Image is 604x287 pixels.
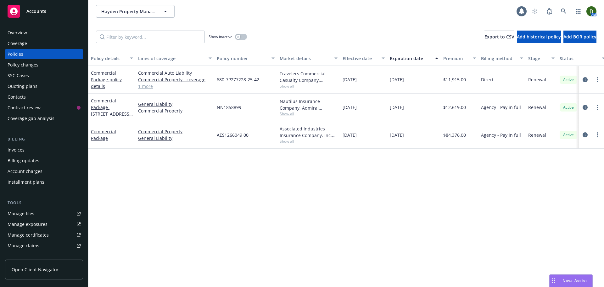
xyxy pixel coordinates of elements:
[8,60,38,70] div: Policy changes
[8,81,37,91] div: Quoting plans
[8,166,42,176] div: Account charges
[91,129,116,141] a: Commercial Package
[517,31,561,43] button: Add historical policy
[443,55,469,62] div: Premium
[562,105,575,110] span: Active
[5,209,83,219] a: Manage files
[8,49,23,59] div: Policies
[343,104,357,111] span: [DATE]
[481,55,516,62] div: Billing method
[560,55,598,62] div: Status
[280,125,338,139] div: Associated Industries Insurance Company, Inc., AmTrust Financial Services, RT Specialty Insurance...
[563,34,596,40] span: Add BOR policy
[8,177,44,187] div: Installment plans
[594,104,601,111] a: more
[5,3,83,20] a: Accounts
[91,55,126,62] div: Policy details
[138,55,205,62] div: Lines of coverage
[5,49,83,59] a: Policies
[8,145,25,155] div: Invoices
[5,103,83,113] a: Contract review
[562,77,575,83] span: Active
[5,166,83,176] a: Account charges
[390,55,431,62] div: Expiration date
[5,251,83,261] a: Manage BORs
[217,55,268,62] div: Policy number
[594,76,601,83] a: more
[528,132,546,138] span: Renewal
[481,132,521,138] span: Agency - Pay in full
[390,104,404,111] span: [DATE]
[26,9,46,14] span: Accounts
[543,5,556,18] a: Report a Bug
[390,76,404,83] span: [DATE]
[138,101,212,107] a: General Liability
[280,139,338,144] span: Show all
[484,31,514,43] button: Export to CSV
[217,76,259,83] span: 680-7P277228-25-42
[526,51,557,66] button: Stage
[528,5,541,18] a: Start snowing
[12,266,59,273] span: Open Client Navigator
[8,92,26,102] div: Contacts
[8,209,34,219] div: Manage files
[138,135,212,141] a: General Liability
[549,274,593,287] button: Nova Assist
[96,5,175,18] button: Hayden Property Management, LLC
[550,275,557,287] div: Drag to move
[528,104,546,111] span: Renewal
[5,177,83,187] a: Installment plans
[138,76,212,83] a: Commercial Property - coverage
[443,132,466,138] span: $84,376.00
[484,34,514,40] span: Export to CSV
[343,76,357,83] span: [DATE]
[581,76,589,83] a: circleInformation
[5,156,83,166] a: Billing updates
[91,70,122,89] a: Commercial Package
[5,60,83,70] a: Policy changes
[8,71,29,81] div: SSC Cases
[88,51,136,66] button: Policy details
[481,104,521,111] span: Agency - Pay in full
[563,31,596,43] button: Add BOR policy
[528,55,548,62] div: Stage
[138,83,212,89] a: 1 more
[214,51,277,66] button: Policy number
[8,28,27,38] div: Overview
[5,71,83,81] a: SSC Cases
[5,219,83,229] span: Manage exposures
[443,76,466,83] span: $11,915.00
[581,131,589,139] a: circleInformation
[8,38,27,49] div: Coverage
[5,113,83,123] a: Coverage gap analysis
[5,241,83,251] a: Manage claims
[528,76,546,83] span: Renewal
[5,92,83,102] a: Contacts
[8,251,37,261] div: Manage BORs
[280,70,338,83] div: Travelers Commercial Casualty Company, Travelers Insurance
[557,5,570,18] a: Search
[5,230,83,240] a: Manage certificates
[390,132,404,138] span: [DATE]
[209,34,232,39] span: Show inactive
[5,38,83,49] a: Coverage
[343,132,357,138] span: [DATE]
[572,5,584,18] a: Switch app
[280,111,338,117] span: Show all
[387,51,441,66] button: Expiration date
[441,51,478,66] button: Premium
[280,55,331,62] div: Market details
[8,219,48,229] div: Manage exposures
[562,132,575,138] span: Active
[280,98,338,111] div: Nautilus Insurance Company, Admiral Insurance Group ([PERSON_NAME] Corporation), RT Specialty Ins...
[217,104,241,111] span: NN1858899
[340,51,387,66] button: Effective date
[8,113,54,123] div: Coverage gap analysis
[8,230,49,240] div: Manage certificates
[8,241,39,251] div: Manage claims
[280,83,338,89] span: Show all
[343,55,378,62] div: Effective date
[138,107,212,114] a: Commercial Property
[562,278,587,283] span: Nova Assist
[481,76,494,83] span: Direct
